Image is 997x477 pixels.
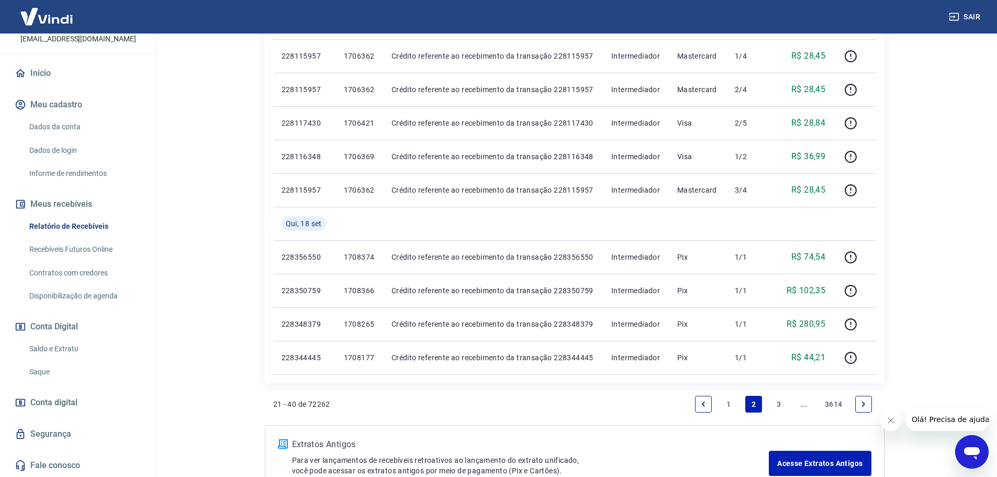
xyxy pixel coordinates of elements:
p: Visa [677,151,718,162]
p: 1/1 [735,285,766,296]
p: R$ 102,35 [787,284,826,297]
button: Sair [947,7,984,27]
p: Crédito referente ao recebimento da transação 228117430 [391,118,595,128]
img: Vindi [13,1,81,32]
a: Acesse Extratos Antigos [769,451,871,476]
p: Intermediador [611,151,660,162]
a: Contratos com credores [25,262,144,284]
p: Intermediador [611,285,660,296]
p: Intermediador [611,252,660,262]
p: 1/4 [735,51,766,61]
p: Crédito referente ao recebimento da transação 228350759 [391,285,595,296]
button: Meus recebíveis [13,193,144,216]
a: Saque [25,361,144,383]
p: 3/4 [735,185,766,195]
p: R$ 36,99 [791,150,825,163]
p: Crédito referente ao recebimento da transação 228348379 [391,319,595,329]
p: 1706362 [344,51,375,61]
span: Olá! Precisa de ajuda? [6,7,88,16]
p: 1706369 [344,151,375,162]
p: Pix [677,319,718,329]
iframe: Fechar mensagem [880,410,901,431]
a: Page 1 [720,396,737,413]
p: 228348379 [282,319,327,329]
p: 1/1 [735,319,766,329]
span: Conta digital [30,395,77,410]
p: 228350759 [282,285,327,296]
a: Recebíveis Futuros Online [25,239,144,260]
p: 228115957 [282,185,327,195]
p: 228344445 [282,352,327,363]
p: Mastercard [677,185,718,195]
p: 2/5 [735,118,766,128]
p: Crédito referente ao recebimento da transação 228115957 [391,84,595,95]
a: Relatório de Recebíveis [25,216,144,237]
p: 1708177 [344,352,375,363]
p: Crédito referente ao recebimento da transação 228356550 [391,252,595,262]
a: Next page [855,396,872,413]
p: Crédito referente ao recebimento da transação 228116348 [391,151,595,162]
p: Para ver lançamentos de recebíveis retroativos ao lançamento do extrato unificado, você pode aces... [292,455,769,476]
p: Crédito referente ao recebimento da transação 228115957 [391,51,595,61]
p: Intermediador [611,118,660,128]
p: Intermediador [611,319,660,329]
p: Intermediador [611,84,660,95]
a: Jump forward [796,396,812,413]
p: R$ 74,54 [791,251,825,263]
p: Crédito referente ao recebimento da transação 228115957 [391,185,595,195]
a: Informe de rendimentos [25,163,144,184]
p: [EMAIL_ADDRESS][DOMAIN_NAME] [20,34,136,45]
a: Previous page [695,396,712,413]
a: Disponibilização de agenda [25,285,144,307]
p: Mastercard [677,51,718,61]
p: R$ 280,95 [787,318,826,330]
a: Fale conosco [13,454,144,477]
p: Mastercard [677,84,718,95]
ul: Pagination [691,392,876,417]
p: 2/4 [735,84,766,95]
a: Início [13,62,144,85]
a: Page 2 is your current page [745,396,762,413]
p: Extratos Antigos [292,438,769,451]
p: R$ 28,45 [791,50,825,62]
p: 1/1 [735,252,766,262]
p: Intermediador [611,352,660,363]
a: Saldo e Extrato [25,338,144,360]
p: 1706421 [344,118,375,128]
p: Pix [677,352,718,363]
p: 1/1 [735,352,766,363]
p: R$ 28,45 [791,83,825,96]
a: Page 3614 [821,396,847,413]
iframe: Mensagem da empresa [905,408,989,431]
p: Visa [677,118,718,128]
p: 21 - 40 de 72262 [273,399,330,409]
p: 1708366 [344,285,375,296]
button: Conta Digital [13,315,144,338]
iframe: Botão para abrir a janela de mensagens [955,435,989,469]
p: R$ 44,21 [791,351,825,364]
p: Pix [677,285,718,296]
p: 228117430 [282,118,327,128]
a: Conta digital [13,391,144,414]
p: Intermediador [611,185,660,195]
p: 1706362 [344,84,375,95]
span: Qui, 18 set [286,218,322,229]
p: 228356550 [282,252,327,262]
p: 1706362 [344,185,375,195]
p: 228115957 [282,51,327,61]
p: 1/2 [735,151,766,162]
a: Dados de login [25,140,144,161]
p: R$ 28,84 [791,117,825,129]
p: 228115957 [282,84,327,95]
p: Crédito referente ao recebimento da transação 228344445 [391,352,595,363]
p: 228116348 [282,151,327,162]
p: 1708374 [344,252,375,262]
p: 1708265 [344,319,375,329]
p: Pix [677,252,718,262]
a: Dados da conta [25,116,144,138]
a: Page 3 [770,396,787,413]
img: ícone [278,439,288,449]
a: Segurança [13,423,144,446]
p: R$ 28,45 [791,184,825,196]
button: Meu cadastro [13,93,144,116]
